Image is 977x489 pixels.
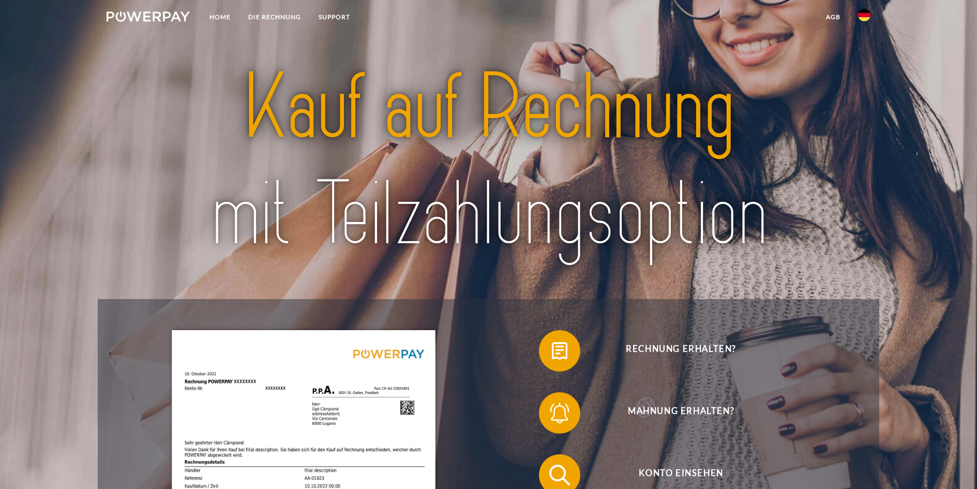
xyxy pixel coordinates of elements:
a: DIE RECHNUNG [239,8,310,26]
img: qb_search.svg [547,462,573,488]
button: Rechnung erhalten? [539,330,808,372]
img: qb_bill.svg [547,338,573,364]
img: qb_bell.svg [547,400,573,426]
a: agb [817,8,849,26]
span: Mahnung erhalten? [554,392,808,434]
img: title-powerpay_de.svg [144,49,833,274]
button: Mahnung erhalten? [539,392,808,434]
span: Rechnung erhalten? [554,330,808,372]
img: de [858,9,870,21]
a: SUPPORT [310,8,359,26]
img: logo-powerpay-white.svg [107,11,190,22]
a: Home [201,8,239,26]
